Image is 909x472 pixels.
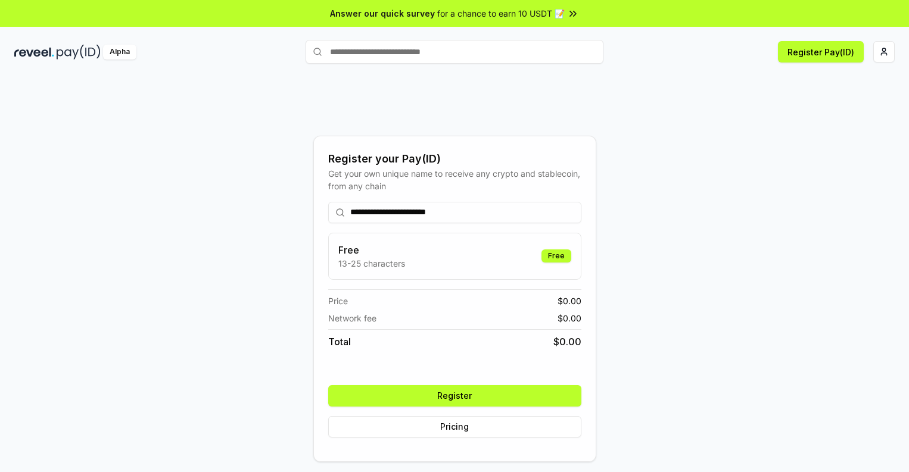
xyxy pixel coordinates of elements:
[328,151,581,167] div: Register your Pay(ID)
[328,167,581,192] div: Get your own unique name to receive any crypto and stablecoin, from any chain
[338,257,405,270] p: 13-25 characters
[14,45,54,60] img: reveel_dark
[328,295,348,307] span: Price
[57,45,101,60] img: pay_id
[328,312,376,324] span: Network fee
[778,41,864,62] button: Register Pay(ID)
[437,7,565,20] span: for a chance to earn 10 USDT 📝
[558,312,581,324] span: $ 0.00
[328,385,581,407] button: Register
[338,243,405,257] h3: Free
[558,295,581,307] span: $ 0.00
[328,416,581,437] button: Pricing
[541,249,571,262] div: Free
[328,335,351,349] span: Total
[330,7,435,20] span: Answer our quick survey
[553,335,581,349] span: $ 0.00
[103,45,136,60] div: Alpha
